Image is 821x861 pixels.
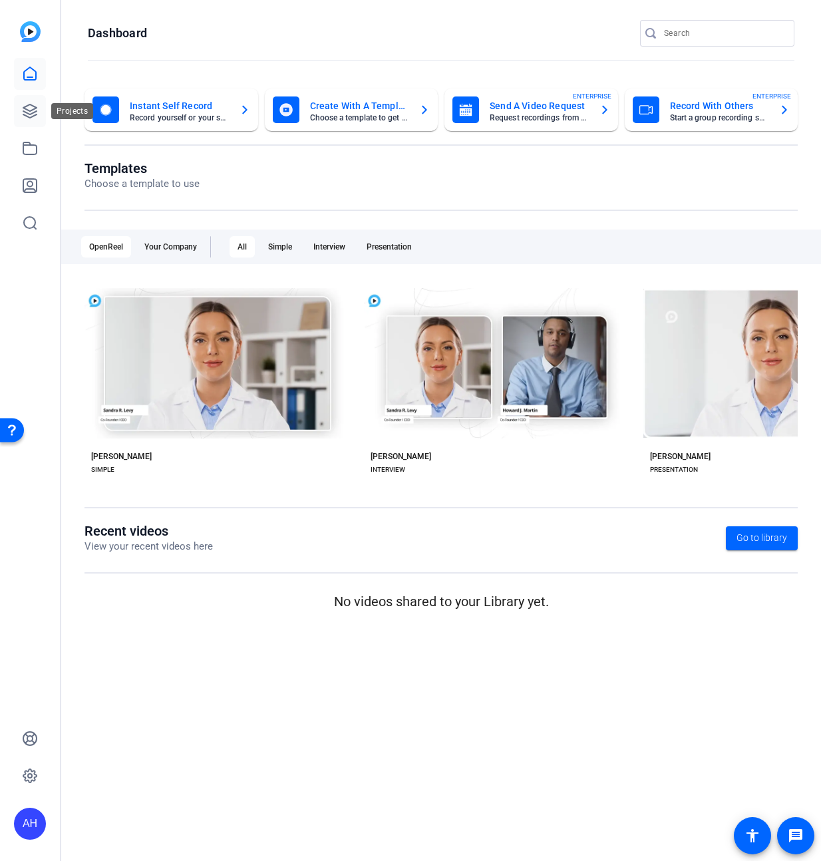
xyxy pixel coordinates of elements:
[664,25,784,41] input: Search
[650,464,698,475] div: PRESENTATION
[130,98,229,114] mat-card-title: Instant Self Record
[371,464,405,475] div: INTERVIEW
[490,114,589,122] mat-card-subtitle: Request recordings from anyone, anywhere
[88,25,147,41] h1: Dashboard
[670,114,769,122] mat-card-subtitle: Start a group recording session
[726,526,798,550] a: Go to library
[14,808,46,840] div: AH
[788,828,804,844] mat-icon: message
[305,236,353,258] div: Interview
[84,176,200,192] p: Choose a template to use
[310,114,409,122] mat-card-subtitle: Choose a template to get started
[84,160,200,176] h1: Templates
[91,451,152,462] div: [PERSON_NAME]
[81,236,131,258] div: OpenReel
[260,236,300,258] div: Simple
[20,21,41,42] img: blue-gradient.svg
[84,592,798,611] p: No videos shared to your Library yet.
[230,236,255,258] div: All
[752,91,791,101] span: ENTERPRISE
[84,523,213,539] h1: Recent videos
[490,98,589,114] mat-card-title: Send A Video Request
[737,531,787,545] span: Go to library
[444,88,618,131] button: Send A Video RequestRequest recordings from anyone, anywhereENTERPRISE
[136,236,205,258] div: Your Company
[310,98,409,114] mat-card-title: Create With A Template
[670,98,769,114] mat-card-title: Record With Others
[371,451,431,462] div: [PERSON_NAME]
[625,88,798,131] button: Record With OthersStart a group recording sessionENTERPRISE
[744,828,760,844] mat-icon: accessibility
[91,464,114,475] div: SIMPLE
[130,114,229,122] mat-card-subtitle: Record yourself or your screen
[84,539,213,554] p: View your recent videos here
[84,88,258,131] button: Instant Self RecordRecord yourself or your screen
[359,236,420,258] div: Presentation
[650,451,711,462] div: [PERSON_NAME]
[51,103,93,119] div: Projects
[573,91,611,101] span: ENTERPRISE
[265,88,438,131] button: Create With A TemplateChoose a template to get started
